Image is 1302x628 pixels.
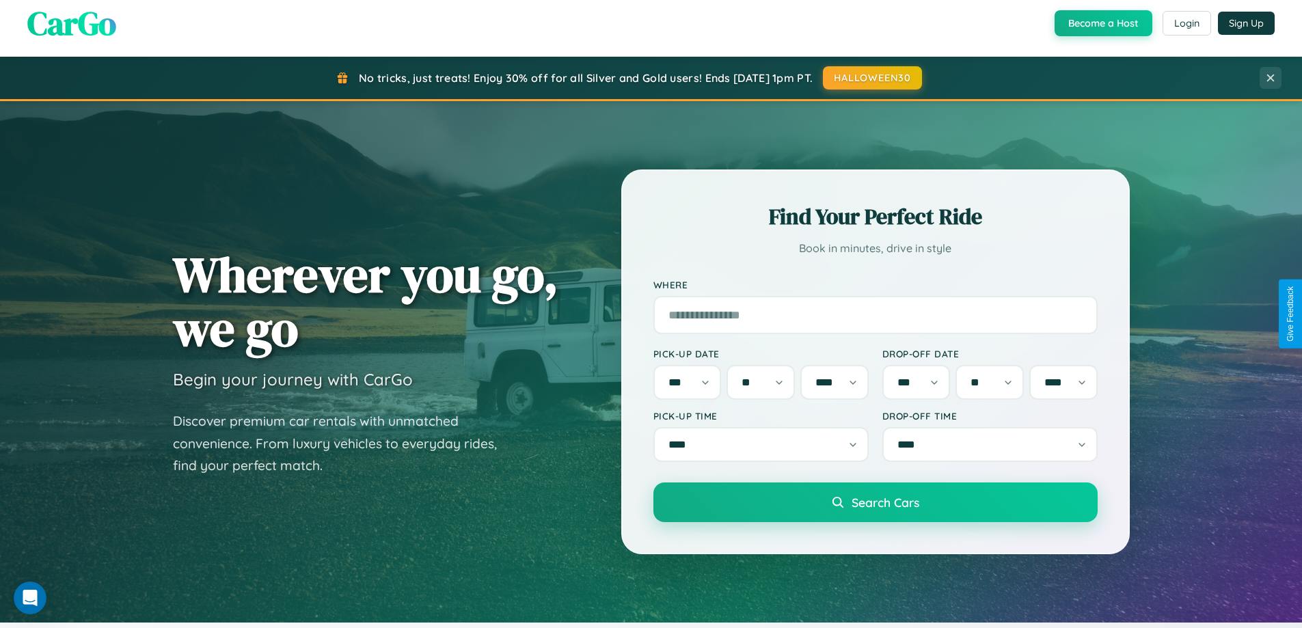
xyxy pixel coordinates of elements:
label: Pick-up Time [653,410,869,422]
button: Login [1163,11,1211,36]
label: Drop-off Time [882,410,1098,422]
p: Book in minutes, drive in style [653,238,1098,258]
iframe: Intercom live chat [14,582,46,614]
label: Where [653,279,1098,290]
div: Give Feedback [1286,286,1295,342]
button: Search Cars [653,482,1098,522]
button: Become a Host [1055,10,1152,36]
span: No tricks, just treats! Enjoy 30% off for all Silver and Gold users! Ends [DATE] 1pm PT. [359,71,813,85]
button: Sign Up [1218,12,1275,35]
label: Pick-up Date [653,348,869,359]
h3: Begin your journey with CarGo [173,369,413,390]
h1: Wherever you go, we go [173,247,558,355]
span: CarGo [27,1,116,46]
label: Drop-off Date [882,348,1098,359]
button: HALLOWEEN30 [823,66,922,90]
span: Search Cars [852,495,919,510]
p: Discover premium car rentals with unmatched convenience. From luxury vehicles to everyday rides, ... [173,410,515,477]
h2: Find Your Perfect Ride [653,202,1098,232]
